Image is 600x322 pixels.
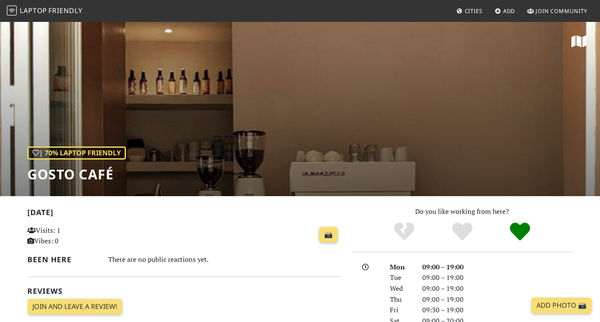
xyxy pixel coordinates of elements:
[385,294,417,305] div: Thu
[417,272,578,283] div: 09:00 – 19:00
[385,272,417,283] div: Tue
[27,166,126,182] h1: Gosto Café
[385,262,417,273] div: Mon
[108,253,341,266] div: There are no public reactions yet.
[27,208,341,220] h2: [DATE]
[531,298,592,314] a: Add Photo 📸
[48,6,82,15] span: Friendly
[7,5,17,16] img: LaptopFriendly
[417,294,578,305] div: 09:00 – 19:00
[319,227,338,243] a: 📸
[352,206,573,217] p: Do you like working from here?
[375,221,433,242] div: No
[417,283,578,294] div: 09:00 – 19:00
[27,299,122,315] a: Join and leave a review!
[27,225,125,247] p: Visits: 1 Vibes: 0
[20,6,47,15] span: Laptop
[385,305,417,316] div: Fri
[433,221,491,242] div: Yes
[385,283,417,294] div: Wed
[524,3,591,19] a: Join Community
[27,146,126,160] div: | 70% Laptop Friendly
[465,7,483,15] span: Cities
[453,3,486,19] a: Cities
[491,221,549,242] div: Definitely!
[417,262,578,273] div: 09:00 – 19:00
[503,7,515,15] span: Add
[27,255,99,264] h2: Been here
[7,4,83,19] a: LaptopFriendly LaptopFriendly
[491,3,519,19] a: Add
[536,7,587,15] span: Join Community
[27,287,341,295] h2: Reviews
[417,305,578,316] div: 09:30 – 19:00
